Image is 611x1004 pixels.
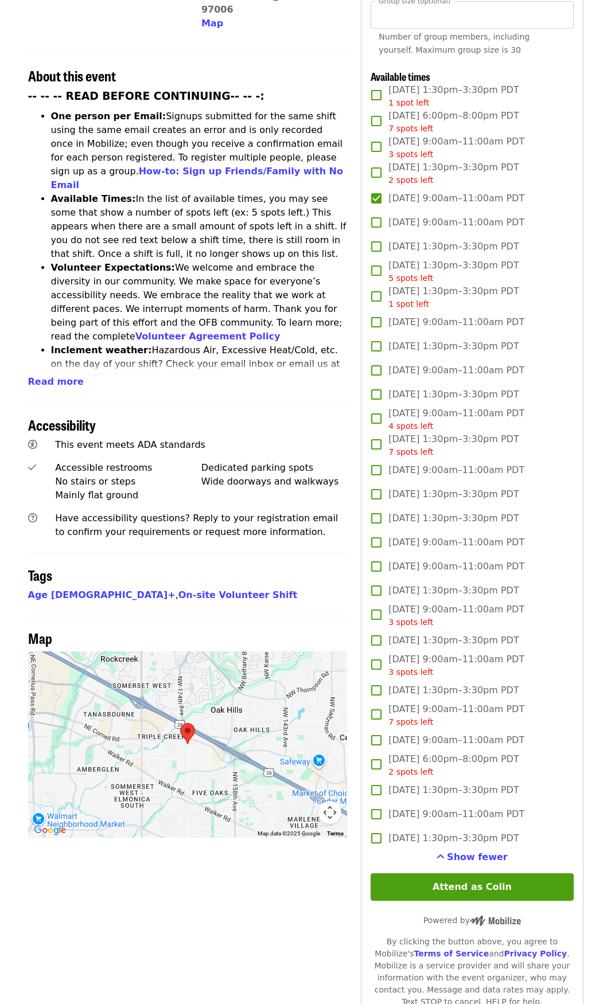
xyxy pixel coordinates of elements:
[388,667,433,677] span: 3 spots left
[28,513,37,524] i: question-circle icon
[388,388,519,401] span: [DATE] 1:30pm–3:30pm PDT
[201,475,348,489] div: Wide doorways and walkways
[55,513,338,537] span: Have accessibility questions? Reply to your registration email to confirm your requirements or re...
[135,331,281,342] a: Volunteer Agreement Policy
[388,447,433,456] span: 7 spots left
[388,603,524,628] span: [DATE] 9:00am–11:00am PDT
[388,783,519,797] span: [DATE] 1:30pm–3:30pm PDT
[388,584,519,597] span: [DATE] 1:30pm–3:30pm PDT
[437,850,508,864] button: See more timeslots
[388,83,519,109] span: [DATE] 1:30pm–3:30pm PDT
[388,536,524,549] span: [DATE] 9:00am–11:00am PDT
[388,339,519,353] span: [DATE] 1:30pm–3:30pm PDT
[470,916,521,926] img: Powered by Mobilize
[388,240,519,253] span: [DATE] 1:30pm–3:30pm PDT
[28,439,37,450] i: universal-access icon
[51,343,348,412] li: Hazardous Air, Excessive Heat/Cold, etc. on the day of your shift? Check your email inbox or emai...
[388,135,524,161] span: [DATE] 9:00am–11:00am PDT
[55,475,201,489] div: No stairs or steps
[388,109,519,135] span: [DATE] 6:00pm–8:00pm PDT
[28,589,178,600] span: ,
[28,90,264,102] strong: -- -- -- READ BEFORE CONTINUING-- -- -:
[258,830,320,837] span: Map data ©2025 Google
[388,683,519,697] span: [DATE] 1:30pm–3:30pm PDT
[201,461,348,475] div: Dedicated parking spots
[388,150,433,159] span: 3 spots left
[55,489,201,502] div: Mainly flat ground
[388,124,433,133] span: 7 spots left
[51,262,176,273] strong: Volunteer Expectations:
[371,69,430,84] span: Available times
[388,511,519,525] span: [DATE] 1:30pm–3:30pm PDT
[51,111,166,122] strong: One person per Email:
[388,487,519,501] span: [DATE] 1:30pm–3:30pm PDT
[388,634,519,647] span: [DATE] 1:30pm–3:30pm PDT
[31,823,69,838] a: Open this area in Google Maps (opens a new window)
[388,702,524,728] span: [DATE] 9:00am–11:00am PDT
[318,801,341,824] button: Map camera controls
[388,216,524,229] span: [DATE] 9:00am–11:00am PDT
[388,767,433,776] span: 2 spots left
[55,439,205,450] span: This event meets ADA standards
[388,463,524,477] span: [DATE] 9:00am–11:00am PDT
[28,415,96,435] span: Accessibility
[51,110,348,192] li: Signups submitted for the same shift using the same email creates an error and is only recorded o...
[388,421,433,431] span: 4 spots left
[388,432,519,458] span: [DATE] 1:30pm–3:30pm PDT
[51,193,136,204] strong: Available Times:
[388,807,524,821] span: [DATE] 9:00am–11:00am PDT
[388,653,524,678] span: [DATE] 9:00am–11:00am PDT
[379,32,530,54] span: Number of group members, including yourself. Maximum group size is 30
[388,192,524,205] span: [DATE] 9:00am–11:00am PDT
[388,407,524,432] span: [DATE] 9:00am–11:00am PDT
[388,618,433,627] span: 3 spots left
[51,261,348,343] li: We welcome and embrace the diversity in our community. We make space for everyone’s accessibility...
[388,284,519,310] span: [DATE] 1:30pm–3:30pm PDT
[371,1,573,29] input: [object Object]
[201,18,223,29] span: Map
[51,192,348,261] li: In the list of available times, you may see some that show a number of spots left (ex: 5 spots le...
[388,364,524,377] span: [DATE] 9:00am–11:00am PDT
[388,560,524,573] span: [DATE] 9:00am–11:00am PDT
[178,589,297,600] a: On-site Volunteer Shift
[388,831,519,845] span: [DATE] 1:30pm–3:30pm PDT
[28,65,116,85] span: About this event
[28,589,176,600] a: Age [DEMOGRAPHIC_DATA]+
[51,166,344,190] a: How-to: Sign up Friends/Family with No Email
[388,259,519,284] span: [DATE] 1:30pm–3:30pm PDT
[414,949,489,958] a: Terms of Service
[51,345,152,355] strong: Inclement weather:
[423,916,521,925] span: Powered by
[28,628,52,648] span: Map
[388,161,519,186] span: [DATE] 1:30pm–3:30pm PDT
[388,175,433,185] span: 2 spots left
[28,462,36,473] i: check icon
[371,873,573,901] button: Attend as Colin
[447,851,508,862] span: Show fewer
[31,823,69,838] img: Google
[388,315,524,329] span: [DATE] 9:00am–11:00am PDT
[28,565,52,585] span: Tags
[388,733,524,747] span: [DATE] 9:00am–11:00am PDT
[28,375,84,389] button: Read more
[504,949,567,958] a: Privacy Policy
[388,274,433,283] span: 5 spots left
[388,299,429,308] span: 1 spot left
[388,752,519,778] span: [DATE] 6:00pm–8:00pm PDT
[327,830,344,837] a: Terms
[55,461,201,475] div: Accessible restrooms
[388,717,433,726] span: 7 spots left
[28,376,84,387] span: Read more
[201,17,223,30] button: Map
[388,98,429,107] span: 1 spot left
